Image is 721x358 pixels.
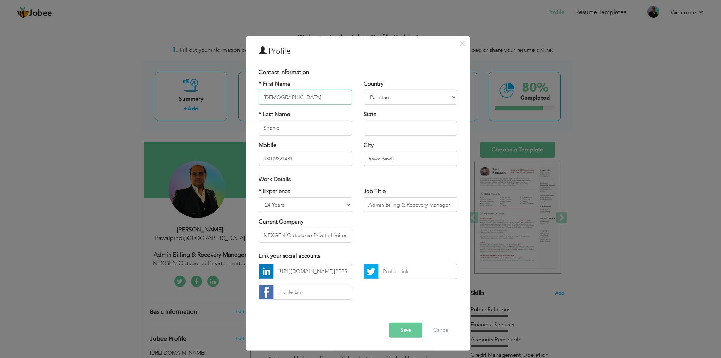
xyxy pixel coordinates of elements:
label: Mobile [259,141,276,149]
h3: Profile [259,45,457,57]
label: Country [364,80,383,88]
label: Job Title [364,187,386,195]
input: Profile Link [273,264,352,279]
span: Work Details [259,175,291,183]
input: Profile Link [378,264,457,279]
button: Cancel [426,323,457,338]
img: linkedin [259,264,273,279]
span: Link your social accounts [259,252,320,260]
label: State [364,110,376,118]
label: * Last Name [259,110,290,118]
img: facebook [259,285,273,299]
label: * First Name [259,80,290,88]
label: * Experience [259,187,290,195]
button: Save [389,323,422,338]
input: Profile Link [273,285,352,300]
span: Contact Information [259,68,309,76]
img: Twitter [364,264,378,279]
span: × [459,36,465,50]
label: City [364,141,374,149]
label: Current Company [259,218,303,226]
button: Close [456,37,468,49]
